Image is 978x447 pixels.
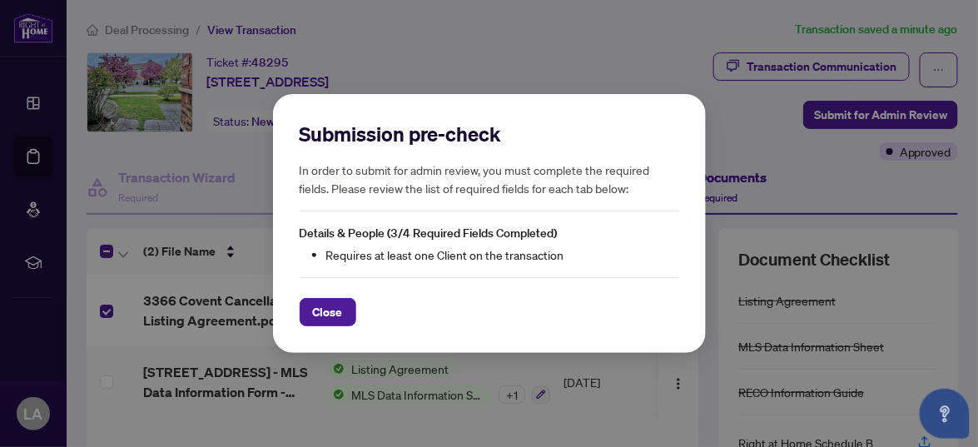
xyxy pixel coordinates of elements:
span: Details & People (3/4 Required Fields Completed) [300,226,558,241]
span: Close [313,299,343,325]
li: Requires at least one Client on the transaction [326,246,679,264]
button: Close [300,298,356,326]
button: Open asap [920,389,970,439]
h5: In order to submit for admin review, you must complete the required fields. Please review the lis... [300,161,679,197]
h2: Submission pre-check [300,121,679,147]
